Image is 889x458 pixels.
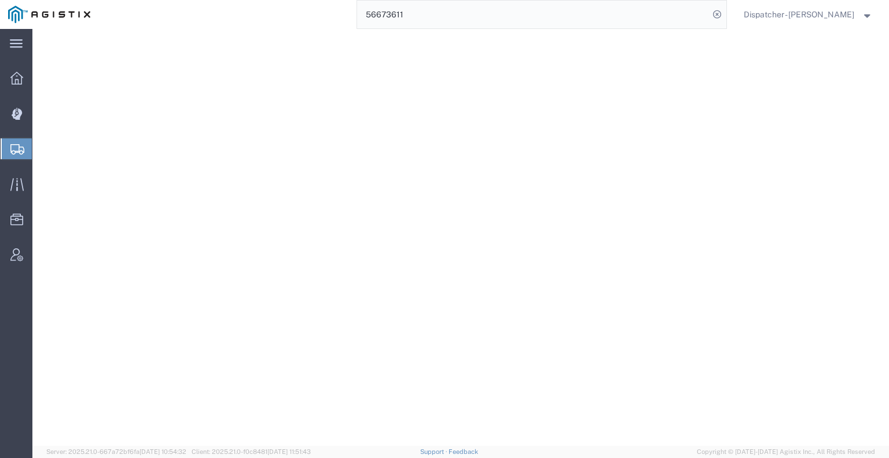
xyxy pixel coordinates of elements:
[744,8,854,21] span: Dispatcher - Cameron Bowman
[697,447,875,457] span: Copyright © [DATE]-[DATE] Agistix Inc., All Rights Reserved
[420,448,449,455] a: Support
[743,8,873,21] button: Dispatcher - [PERSON_NAME]
[357,1,709,28] input: Search for shipment number, reference number
[46,448,186,455] span: Server: 2025.21.0-667a72bf6fa
[139,448,186,455] span: [DATE] 10:54:32
[192,448,311,455] span: Client: 2025.21.0-f0c8481
[267,448,311,455] span: [DATE] 11:51:43
[8,6,90,23] img: logo
[32,29,889,446] iframe: FS Legacy Container
[449,448,478,455] a: Feedback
